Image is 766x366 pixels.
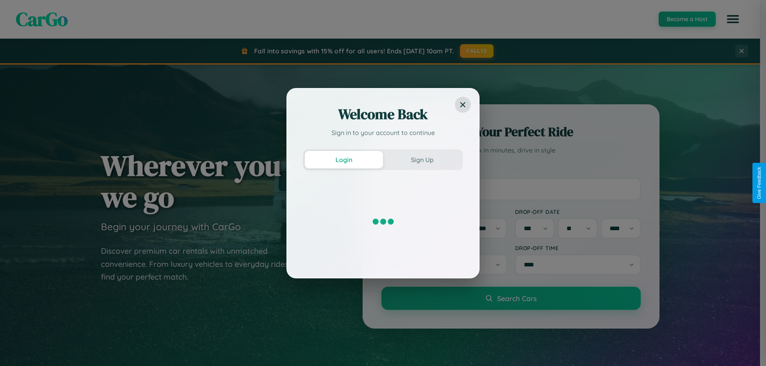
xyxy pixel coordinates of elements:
button: Login [305,151,383,168]
iframe: Intercom live chat [8,339,27,358]
h2: Welcome Back [303,105,463,124]
div: Give Feedback [756,167,762,199]
p: Sign in to your account to continue [303,128,463,137]
button: Sign Up [383,151,461,168]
